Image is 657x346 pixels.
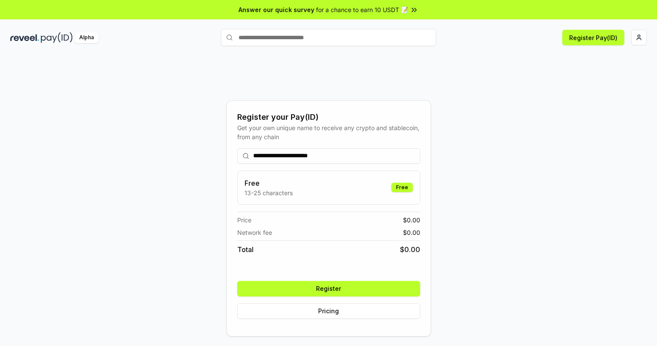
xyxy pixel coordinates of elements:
[237,281,420,296] button: Register
[245,178,293,188] h3: Free
[237,111,420,123] div: Register your Pay(ID)
[237,215,251,224] span: Price
[237,123,420,141] div: Get your own unique name to receive any crypto and stablecoin, from any chain
[316,5,408,14] span: for a chance to earn 10 USDT 📝
[562,30,624,45] button: Register Pay(ID)
[239,5,314,14] span: Answer our quick survey
[237,303,420,319] button: Pricing
[403,215,420,224] span: $ 0.00
[41,32,73,43] img: pay_id
[74,32,99,43] div: Alpha
[237,244,254,255] span: Total
[245,188,293,197] p: 13-25 characters
[400,244,420,255] span: $ 0.00
[237,228,272,237] span: Network fee
[391,183,413,192] div: Free
[403,228,420,237] span: $ 0.00
[10,32,39,43] img: reveel_dark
